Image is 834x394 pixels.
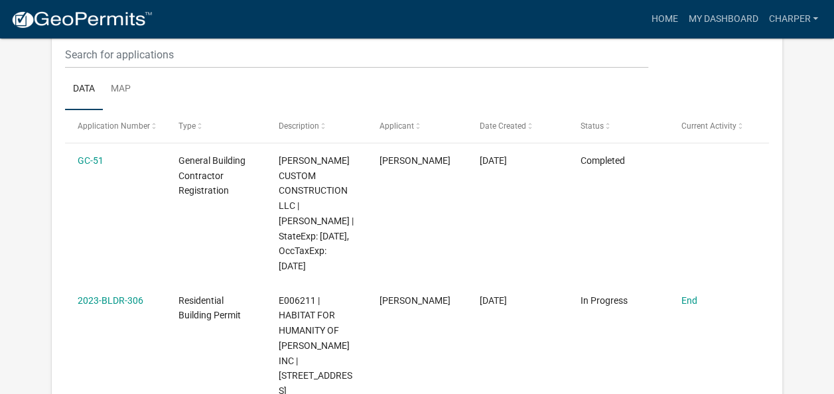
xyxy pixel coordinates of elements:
[683,7,763,32] a: My Dashboard
[581,295,628,306] span: In Progress
[681,295,697,306] a: End
[78,295,143,306] a: 2023-BLDR-306
[178,295,241,321] span: Residential Building Permit
[480,155,507,166] span: 10/01/2025
[763,7,823,32] a: charper
[581,155,625,166] span: Completed
[279,155,354,271] span: HARPER CUSTOM CONSTRUCTION LLC | Clark Harper | StateExp: 06/30/2026, OccTaxExp: 12/31/2025
[78,155,104,166] a: GC-51
[480,295,507,306] span: 09/13/2023
[279,121,319,131] span: Description
[380,121,414,131] span: Applicant
[266,110,367,142] datatable-header-cell: Description
[65,41,648,68] input: Search for applications
[681,121,736,131] span: Current Activity
[178,155,245,196] span: General Building Contractor Registration
[480,121,526,131] span: Date Created
[668,110,769,142] datatable-header-cell: Current Activity
[103,68,139,111] a: Map
[581,121,604,131] span: Status
[65,68,103,111] a: Data
[380,155,451,166] span: Clark Harper
[380,295,451,306] span: Clark Harper
[467,110,568,142] datatable-header-cell: Date Created
[178,121,196,131] span: Type
[646,7,683,32] a: Home
[65,110,166,142] datatable-header-cell: Application Number
[367,110,468,142] datatable-header-cell: Applicant
[78,121,150,131] span: Application Number
[568,110,669,142] datatable-header-cell: Status
[165,110,266,142] datatable-header-cell: Type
